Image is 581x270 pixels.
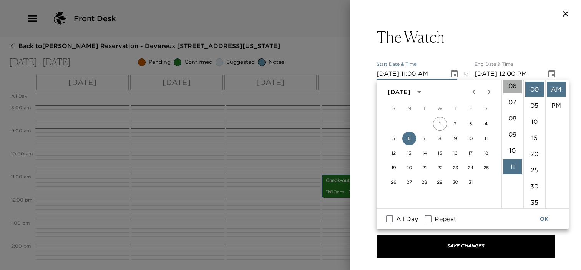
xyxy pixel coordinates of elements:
li: PM [547,98,566,113]
button: 30 [448,175,462,189]
span: Sunday [387,101,401,116]
li: 10 minutes [525,114,544,129]
button: 6 [402,132,416,145]
button: 28 [418,175,432,189]
button: 9 [448,132,462,145]
button: 19 [387,161,401,175]
button: 31 [464,175,478,189]
button: Next month [481,84,497,100]
button: 21 [418,161,432,175]
button: 13 [402,146,416,160]
span: Wednesday [433,101,447,116]
h3: The Watch [377,28,445,46]
button: 1 [433,117,447,131]
div: [DATE] [388,87,410,97]
button: 10 [464,132,478,145]
button: 11 [479,132,493,145]
button: 15 [433,146,447,160]
button: 24 [464,161,478,175]
li: 6 hours [503,78,522,93]
li: 20 minutes [525,146,544,162]
button: 3 [464,117,478,131]
span: to [463,71,468,80]
span: Saturday [479,101,493,116]
span: Friday [464,101,478,116]
li: 30 minutes [525,178,544,194]
li: 11 hours [503,159,522,174]
button: 22 [433,161,447,175]
ul: Select meridiem [545,80,567,208]
button: 18 [479,146,493,160]
button: 4 [479,117,493,131]
label: Start Date & Time [377,61,417,68]
span: Tuesday [418,101,432,116]
li: 35 minutes [525,195,544,210]
li: 25 minutes [525,162,544,178]
span: Monday [402,101,416,116]
li: 9 hours [503,127,522,142]
button: Choose date, selected date is Oct 6, 2025 [447,66,462,82]
button: 12 [387,146,401,160]
button: Choose date, selected date is Oct 6, 2025 [544,66,559,82]
ul: Select minutes [523,80,545,208]
span: Thursday [448,101,462,116]
label: End Date & Time [475,61,513,68]
button: 14 [418,146,432,160]
button: 17 [464,146,478,160]
li: 7 hours [503,94,522,110]
button: Save Changes [377,235,555,258]
button: 29 [433,175,447,189]
button: 2 [448,117,462,131]
li: 5 minutes [525,98,544,113]
button: 26 [387,175,401,189]
button: Previous month [466,84,481,100]
button: The Watch [377,28,555,46]
button: OK [532,212,556,226]
li: 8 hours [503,110,522,126]
li: 10 hours [503,143,522,158]
button: 16 [448,146,462,160]
button: calendar view is open, switch to year view [413,85,426,98]
button: 7 [418,132,432,145]
button: 5 [387,132,401,145]
button: 8 [433,132,447,145]
button: 27 [402,175,416,189]
li: AM [547,82,566,97]
ul: Select hours [502,80,523,208]
li: 15 minutes [525,130,544,145]
input: MM/DD/YYYY hh:mm aa [475,68,541,80]
span: All Day [396,214,418,223]
input: MM/DD/YYYY hh:mm aa [377,68,443,80]
button: 20 [402,161,416,175]
span: Repeat [435,214,456,223]
button: 25 [479,161,493,175]
li: 0 minutes [525,82,544,97]
button: 23 [448,161,462,175]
